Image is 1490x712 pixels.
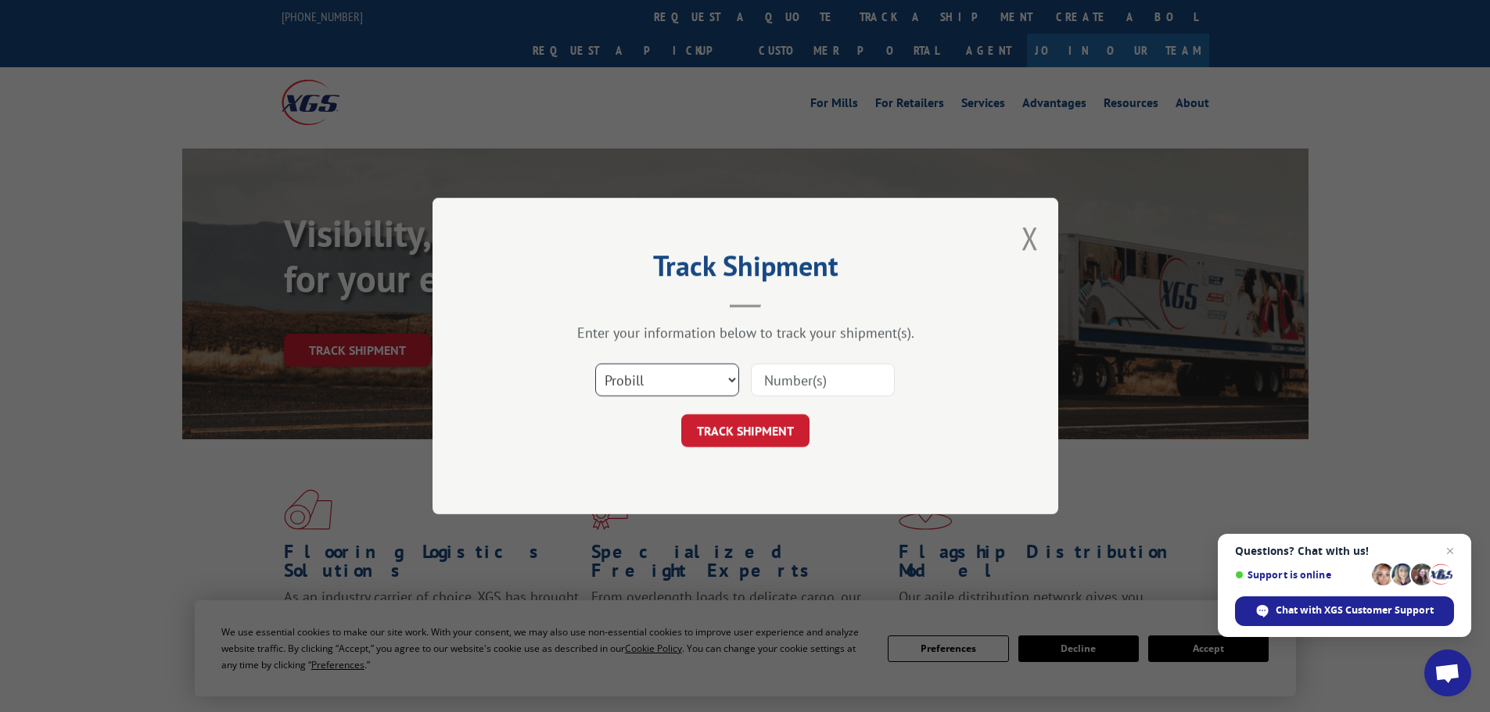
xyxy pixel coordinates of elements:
[511,324,980,342] div: Enter your information below to track your shipment(s).
[1441,542,1459,560] span: Close chat
[1235,596,1454,626] div: Chat with XGS Customer Support
[1235,569,1366,581] span: Support is online
[1276,603,1434,617] span: Chat with XGS Customer Support
[681,414,810,447] button: TRACK SHIPMENT
[1021,217,1039,259] button: Close modal
[511,255,980,284] h2: Track Shipment
[1424,649,1471,696] div: Open chat
[751,363,895,396] input: Number(s)
[1235,545,1454,557] span: Questions? Chat with us!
